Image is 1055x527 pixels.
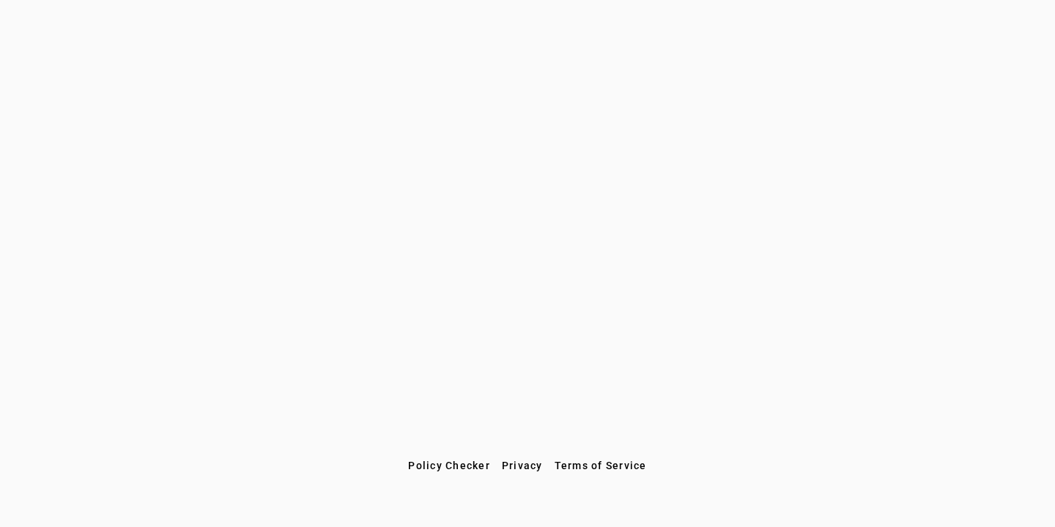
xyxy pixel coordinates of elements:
[402,452,496,479] button: Policy Checker
[408,460,490,471] span: Policy Checker
[555,460,647,471] span: Terms of Service
[502,460,543,471] span: Privacy
[496,452,549,479] button: Privacy
[549,452,653,479] button: Terms of Service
